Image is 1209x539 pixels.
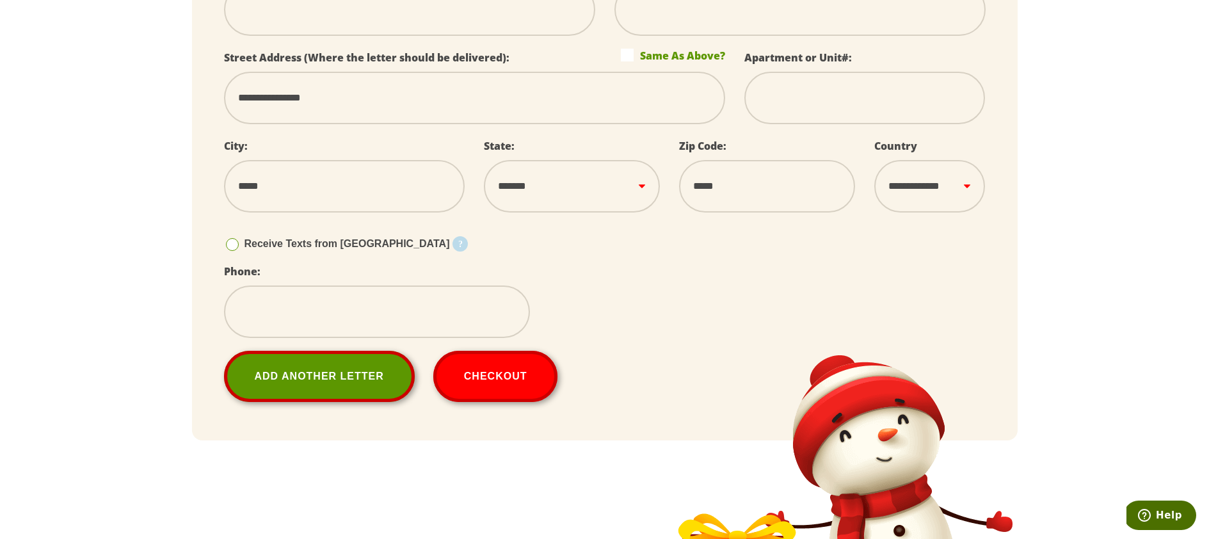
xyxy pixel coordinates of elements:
span: Receive Texts from [GEOGRAPHIC_DATA] [244,238,450,249]
label: Zip Code: [679,139,726,153]
iframe: Opens a widget where you can find more information [1126,501,1196,533]
button: Checkout [433,351,558,402]
label: Phone: [224,264,260,278]
a: Add Another Letter [224,351,415,402]
label: Street Address (Where the letter should be delivered): [224,51,509,65]
label: State: [484,139,515,153]
label: Apartment or Unit#: [744,51,852,65]
label: City: [224,139,248,153]
label: Same As Above? [621,49,725,61]
label: Country [874,139,917,153]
